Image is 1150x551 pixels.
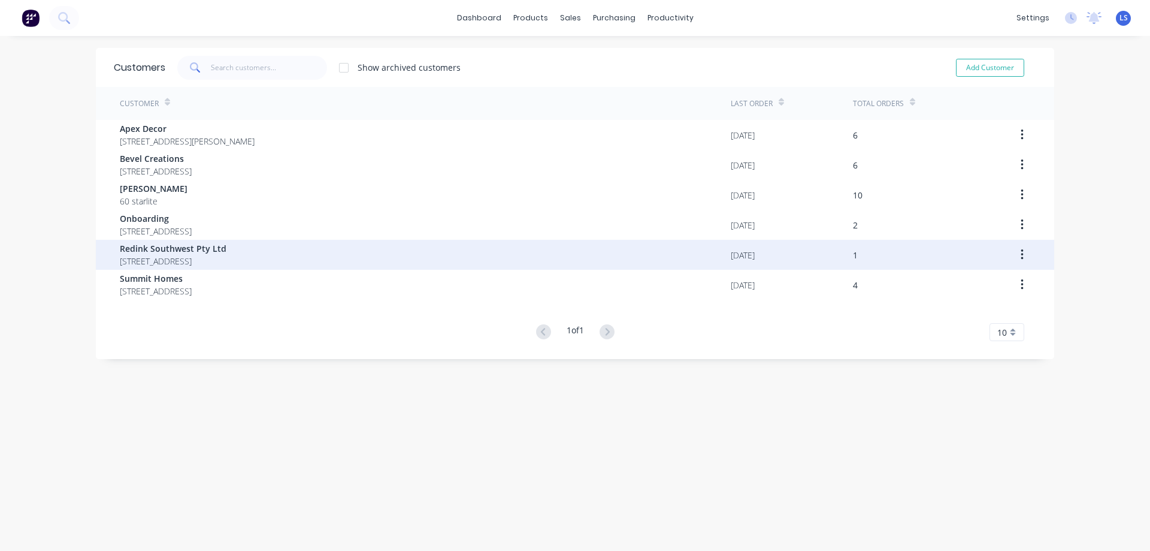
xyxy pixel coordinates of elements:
div: [DATE] [731,249,755,261]
span: Bevel Creations [120,152,192,165]
span: [STREET_ADDRESS] [120,165,192,177]
button: Add Customer [956,59,1024,77]
div: 1 of 1 [567,324,584,341]
span: [STREET_ADDRESS] [120,225,192,237]
div: 4 [853,279,858,291]
span: [STREET_ADDRESS][PERSON_NAME] [120,135,255,147]
div: sales [554,9,587,27]
div: 2 [853,219,858,231]
div: Total Orders [853,98,904,109]
span: LS [1119,13,1128,23]
a: dashboard [451,9,507,27]
div: products [507,9,554,27]
div: Customer [120,98,159,109]
div: [DATE] [731,129,755,141]
div: Customers [114,61,165,75]
div: Show archived customers [358,61,461,74]
span: [PERSON_NAME] [120,182,187,195]
span: Redink Southwest Pty Ltd [120,242,226,255]
div: [DATE] [731,159,755,171]
div: [DATE] [731,189,755,201]
span: 10 [997,326,1007,339]
div: 6 [853,159,858,171]
div: [DATE] [731,279,755,291]
span: [STREET_ADDRESS] [120,255,226,267]
div: Last Order [731,98,773,109]
input: Search customers... [211,56,328,80]
span: 60 starlite [120,195,187,207]
div: purchasing [587,9,641,27]
img: Factory [22,9,40,27]
div: productivity [641,9,700,27]
span: Apex Decor [120,122,255,135]
div: 6 [853,129,858,141]
div: [DATE] [731,219,755,231]
div: settings [1010,9,1055,27]
span: Summit Homes [120,272,192,285]
span: Onboarding [120,212,192,225]
span: [STREET_ADDRESS] [120,285,192,297]
div: 1 [853,249,858,261]
div: 10 [853,189,862,201]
